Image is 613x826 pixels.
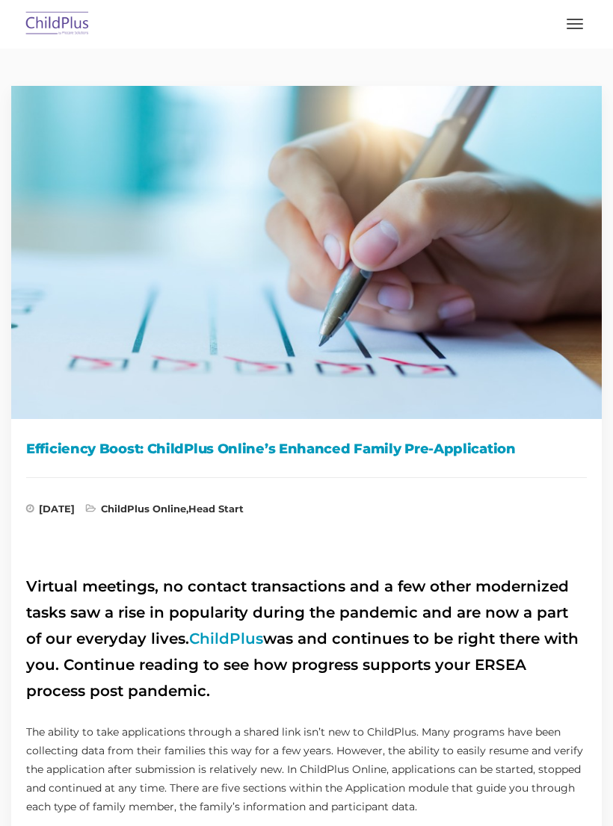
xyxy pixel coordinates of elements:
h2: Virtual meetings, no contact transactions and a few other modernized tasks saw a rise in populari... [26,574,587,704]
h1: Efficiency Boost: ChildPlus Online’s Enhanced Family Pre-Application [26,438,587,460]
span: [DATE] [26,504,75,519]
p: The ability to take applications through a shared link isn’t new to ChildPlus. Many programs have... [26,723,587,816]
img: ChildPlus by Procare Solutions [22,7,93,42]
a: Head Start [188,503,244,515]
a: ChildPlus [189,630,263,648]
a: ChildPlus Online [101,503,186,515]
span: , [86,504,244,519]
